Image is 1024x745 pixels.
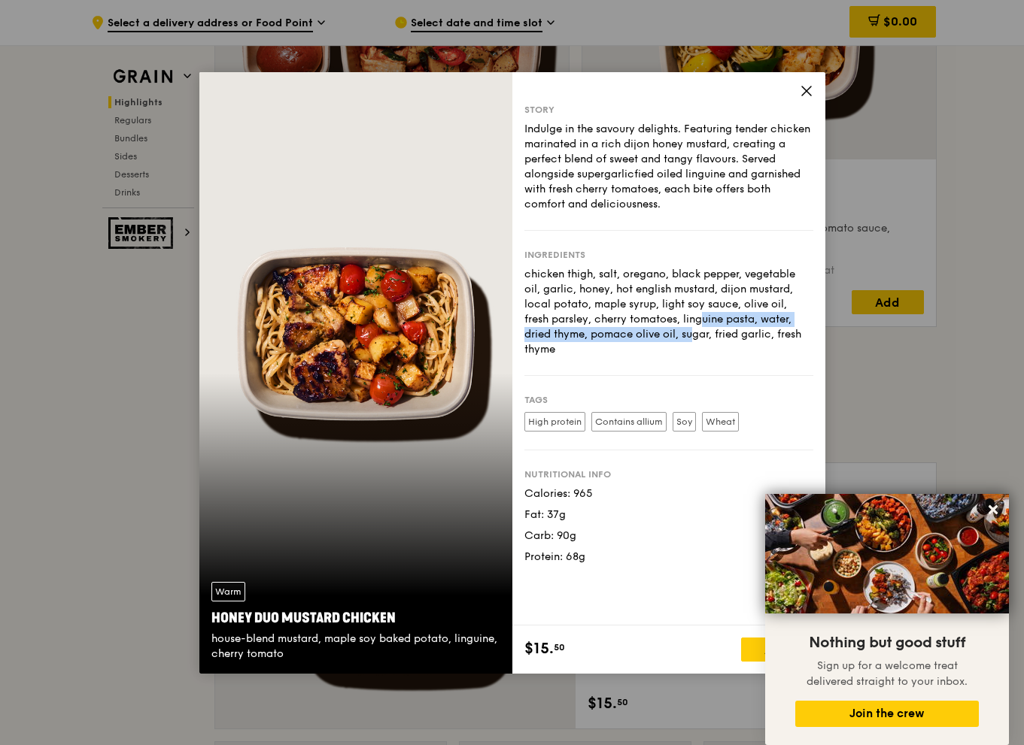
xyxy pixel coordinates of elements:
div: Add [741,637,813,662]
div: Honey Duo Mustard Chicken [211,607,500,628]
label: Soy [673,412,696,432]
button: Join the crew [795,701,979,727]
div: Indulge in the savoury delights. Featuring tender chicken marinated in a rich dijon honey mustard... [524,122,813,212]
div: chicken thigh, salt, oregano, black pepper, vegetable oil, garlic, honey, hot english mustard, di... [524,267,813,357]
label: Wheat [702,412,739,432]
span: Sign up for a welcome treat delivered straight to your inbox. [807,659,968,688]
div: Warm [211,582,245,601]
div: Ingredients [524,249,813,261]
div: Tags [524,394,813,406]
button: Close [981,498,1005,522]
div: Protein: 68g [524,550,813,565]
label: Contains allium [591,412,667,432]
div: Story [524,104,813,116]
div: Calories: 965 [524,486,813,501]
span: 50 [554,641,565,653]
span: $15. [524,637,554,660]
div: Fat: 37g [524,507,813,522]
span: Nothing but good stuff [809,634,965,652]
label: High protein [524,412,585,432]
img: DSC07876-Edit02-Large.jpeg [765,494,1009,613]
div: Nutritional info [524,468,813,480]
div: house-blend mustard, maple soy baked potato, linguine, cherry tomato [211,631,500,662]
div: Carb: 90g [524,528,813,544]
